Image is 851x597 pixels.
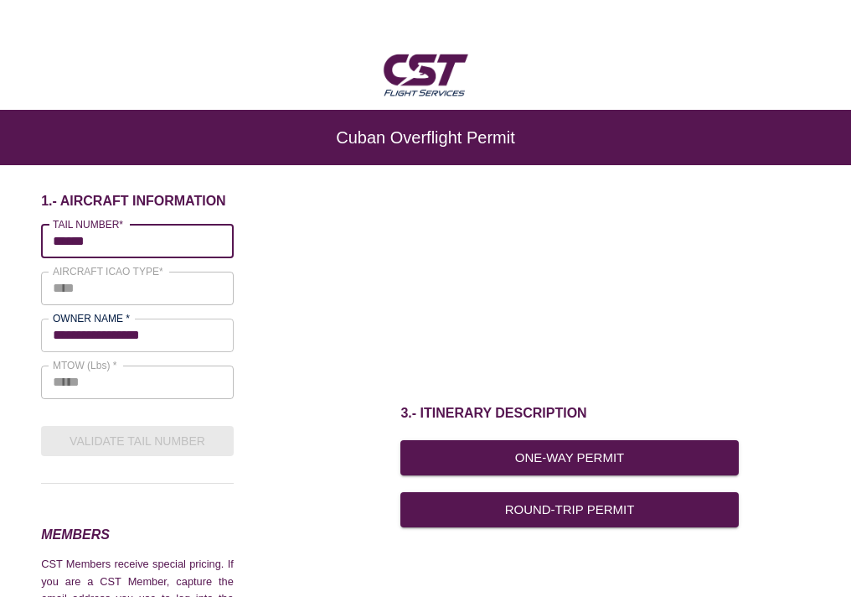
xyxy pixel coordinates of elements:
[400,492,738,527] button: Round-Trip Permit
[53,311,130,325] label: OWNER NAME *
[53,217,123,231] label: TAIL NUMBER*
[400,404,738,423] h1: 3.- ITINERARY DESCRIPTION
[380,49,472,100] img: CST Flight Services logo
[41,192,234,210] h6: 1.- AIRCRAFT INFORMATION
[53,264,163,278] label: AIRCRAFT ICAO TYPE*
[67,137,784,138] h6: Cuban Overflight Permit
[400,440,738,475] button: One-Way Permit
[53,358,116,372] label: MTOW (Lbs) *
[41,524,234,546] h3: MEMBERS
